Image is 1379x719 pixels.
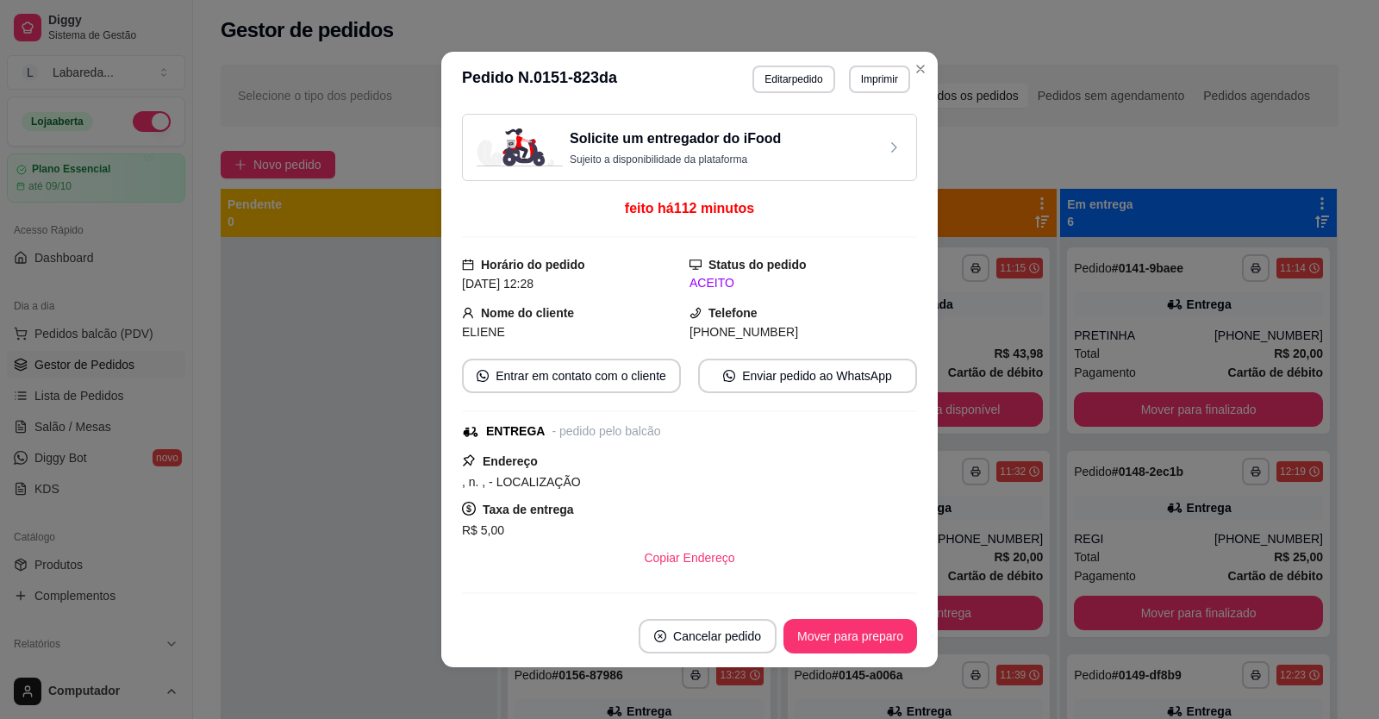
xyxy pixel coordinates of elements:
h3: Solicite um entregador do iFood [570,128,781,149]
span: whats-app [723,370,735,382]
strong: Telefone [708,306,758,320]
strong: Taxa de entrega [483,503,574,516]
button: close-circleCancelar pedido [639,619,777,653]
span: R$ 5,00 [462,523,504,537]
img: delivery-image [477,128,563,166]
span: feito há 112 minutos [625,201,754,216]
button: Mover para preparo [783,619,917,653]
strong: Horário do pedido [481,258,585,272]
div: ENTREGA [486,422,545,441]
strong: Nome do cliente [481,306,574,320]
div: - pedido pelo balcão [552,422,660,441]
span: [DATE] 12:28 [462,277,534,291]
span: close-circle [654,630,666,642]
span: whats-app [477,370,489,382]
span: desktop [689,259,702,271]
span: [PHONE_NUMBER] [689,325,798,339]
button: Close [907,55,934,83]
strong: Endereço [483,454,538,468]
span: pushpin [462,453,476,467]
span: user [462,307,474,319]
span: dollar [462,502,476,516]
button: Imprimir [849,66,910,93]
strong: Status do pedido [708,258,807,272]
span: calendar [462,259,474,271]
button: Editarpedido [752,66,834,93]
h3: Pedido N. 0151-823da [462,66,617,93]
span: phone [689,307,702,319]
button: whats-appEnviar pedido ao WhatsApp [698,359,917,393]
span: , n. , - LOCALIZAÇÃO [462,475,581,489]
span: ELIENE [462,325,505,339]
p: Sujeito a disponibilidade da plataforma [570,153,781,166]
button: whats-appEntrar em contato com o cliente [462,359,681,393]
div: ACEITO [689,274,917,292]
button: Copiar Endereço [630,541,748,575]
